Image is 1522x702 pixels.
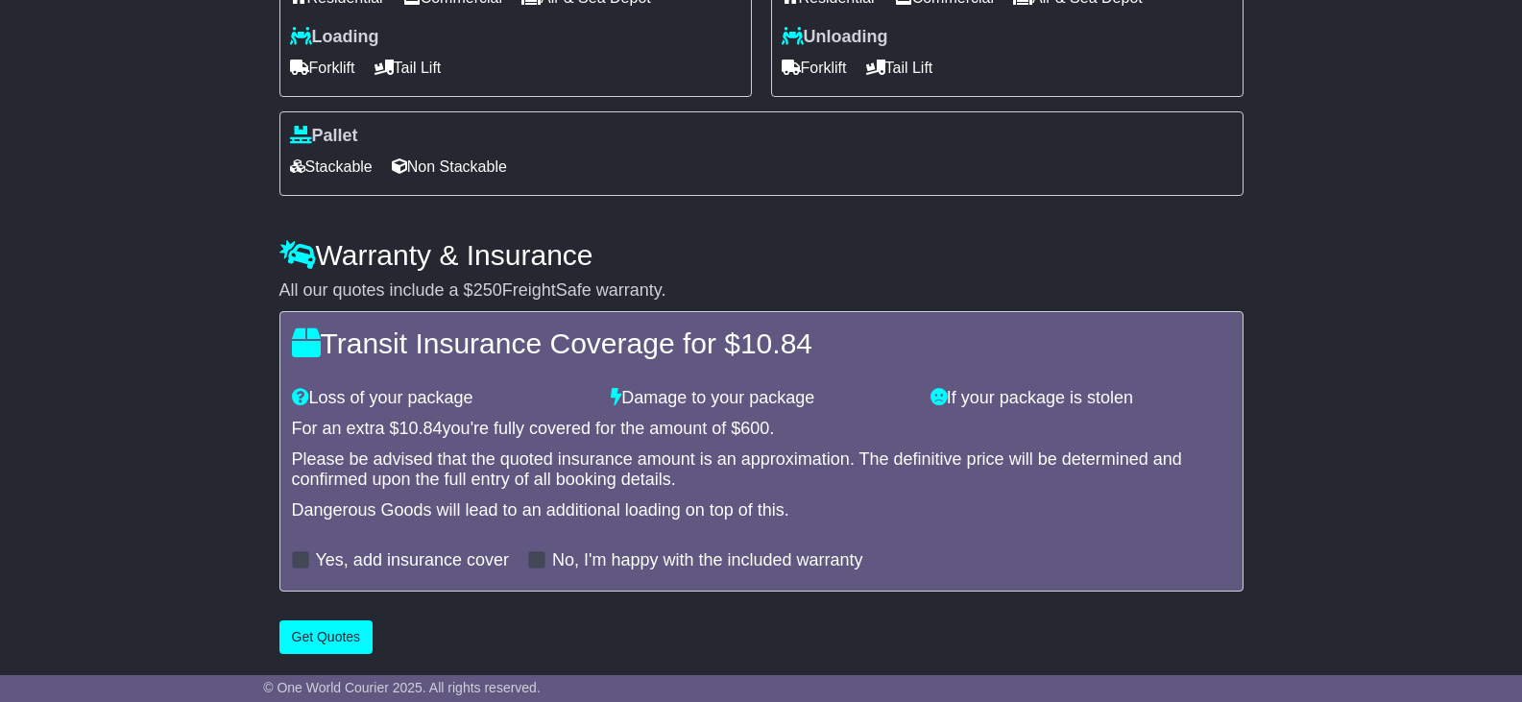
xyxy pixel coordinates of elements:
span: 10.84 [740,327,812,359]
button: Get Quotes [279,620,374,654]
h4: Warranty & Insurance [279,239,1244,271]
label: Loading [290,27,379,48]
span: Non Stackable [392,152,507,182]
label: No, I'm happy with the included warranty [552,550,863,571]
div: Please be advised that the quoted insurance amount is an approximation. The definitive price will... [292,449,1231,491]
span: Tail Lift [866,53,933,83]
span: Forklift [782,53,847,83]
div: Loss of your package [282,388,602,409]
div: For an extra $ you're fully covered for the amount of $ . [292,419,1231,440]
label: Pallet [290,126,358,147]
div: Damage to your package [601,388,921,409]
div: If your package is stolen [921,388,1241,409]
span: 600 [740,419,769,438]
span: 250 [473,280,502,300]
span: Forklift [290,53,355,83]
label: Unloading [782,27,888,48]
h4: Transit Insurance Coverage for $ [292,327,1231,359]
div: Dangerous Goods will lead to an additional loading on top of this. [292,500,1231,521]
span: © One World Courier 2025. All rights reserved. [263,680,541,695]
div: All our quotes include a $ FreightSafe warranty. [279,280,1244,302]
span: Stackable [290,152,373,182]
span: 10.84 [399,419,443,438]
span: Tail Lift [374,53,442,83]
label: Yes, add insurance cover [316,550,509,571]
